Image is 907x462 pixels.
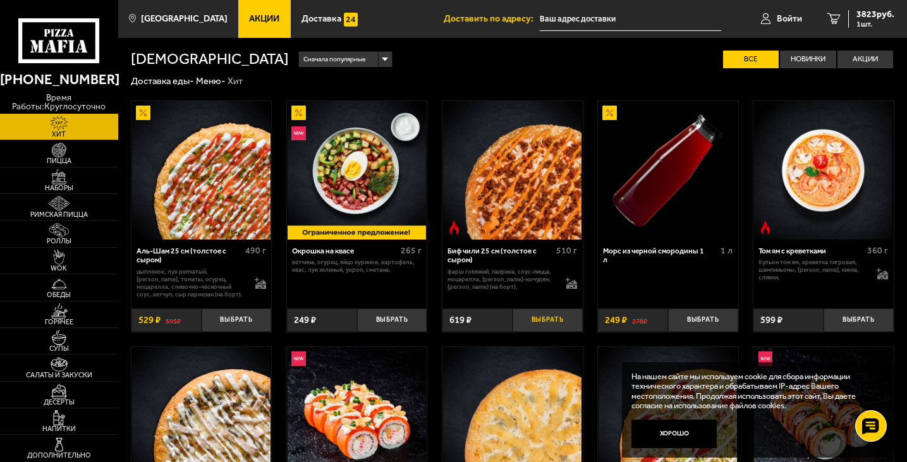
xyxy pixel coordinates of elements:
button: Выбрать [513,308,583,332]
p: ветчина, огурец, яйцо куриное, картофель, квас, лук зеленый, укроп, сметана. [292,258,422,274]
div: Хит [228,75,243,87]
span: 249 ₽ [294,315,316,325]
span: Доставка [301,15,341,23]
div: Аль-Шам 25 см (толстое с сыром) [137,246,242,265]
a: Доставка еды- [131,75,194,87]
div: Том ям с креветками [758,246,864,255]
img: Акционный [291,106,305,119]
span: 360 г [867,245,888,256]
span: 265 г [401,245,422,256]
span: 249 ₽ [605,315,627,325]
img: Новинка [758,351,772,365]
span: 619 ₽ [449,315,472,325]
a: Меню- [196,75,226,87]
span: Акции [249,15,279,23]
img: Новинка [291,126,305,140]
button: Выбрать [824,308,894,332]
span: 3823 руб. [856,10,894,19]
h1: [DEMOGRAPHIC_DATA] [131,52,289,67]
p: бульон том ям, креветка тигровая, шампиньоны, [PERSON_NAME], кинза, сливки. [758,258,867,281]
img: Акционный [602,106,616,119]
a: АкционныйНовинкаОкрошка на квасе [287,101,427,240]
div: Окрошка на квасе [292,246,398,255]
p: На нашем сайте мы используем cookie для сбора информации технического характера и обрабатываем IP... [631,372,877,411]
button: Выбрать [202,308,272,332]
button: Выбрать [357,308,427,332]
img: Биф чили 25 см (толстое с сыром) [443,101,581,240]
span: 490 г [245,245,266,256]
a: Острое блюдоБиф чили 25 см (толстое с сыром) [442,101,583,240]
span: Доставить по адресу: [444,15,540,23]
p: цыпленок, лук репчатый, [PERSON_NAME], томаты, огурец, моцарелла, сливочно-чесночный соус, кетчуп... [137,268,245,298]
label: Новинки [780,51,836,68]
span: 1 л [721,245,733,256]
div: Морс из черной смородины 1 л [603,246,717,265]
a: АкционныйМорс из черной смородины 1 л [598,101,738,240]
span: 1 шт. [856,20,894,28]
label: Все [723,51,779,68]
a: АкционныйАль-Шам 25 см (толстое с сыром) [131,101,272,240]
img: Острое блюдо [758,221,772,234]
span: Войти [777,15,802,23]
div: Биф чили 25 см (толстое с сыром) [447,246,553,265]
span: 599 ₽ [760,315,782,325]
img: Том ям с креветками [754,101,892,240]
button: Хорошо [631,420,717,448]
span: [GEOGRAPHIC_DATA] [141,15,228,23]
img: Острое блюдо [447,221,461,234]
img: Новинка [291,351,305,365]
img: Акционный [136,106,150,119]
a: Острое блюдоТом ям с креветками [753,101,894,240]
span: 510 г [556,245,577,256]
img: 15daf4d41897b9f0e9f617042186c801.svg [344,13,358,27]
s: 278 ₽ [632,315,647,325]
img: Аль-Шам 25 см (толстое с сыром) [132,101,271,240]
img: Окрошка на квасе [288,101,426,240]
button: Выбрать [668,308,738,332]
span: Сначала популярные [303,51,366,68]
label: Акции [837,51,893,68]
s: 595 ₽ [166,315,181,325]
span: 529 ₽ [138,315,161,325]
input: Ваш адрес доставки [540,8,721,31]
p: фарш говяжий, паприка, соус-пицца, моцарелла, [PERSON_NAME]-кочудян, [PERSON_NAME] (на борт). [447,268,556,291]
img: Морс из черной смородины 1 л [599,101,737,240]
